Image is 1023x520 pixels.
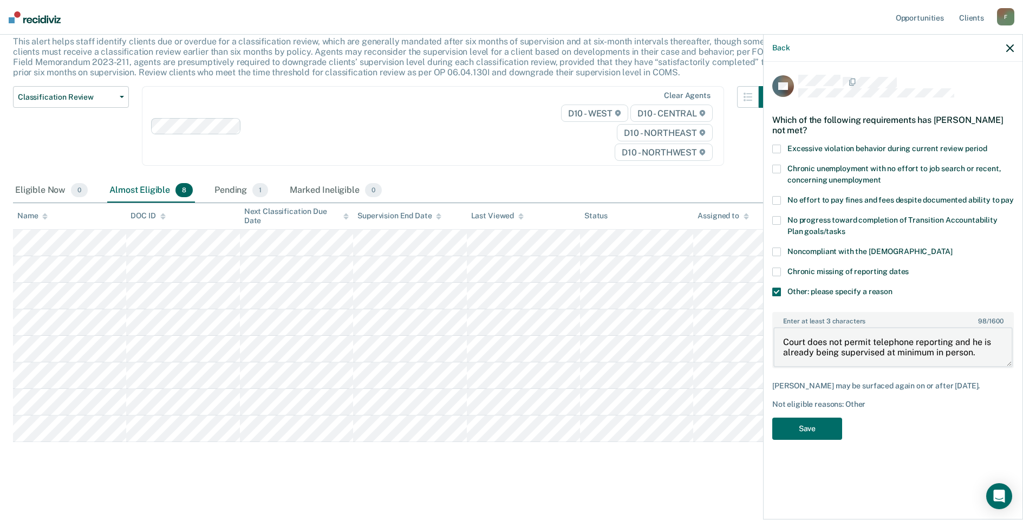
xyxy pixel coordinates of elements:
[617,124,712,141] span: D10 - NORTHEAST
[772,43,790,53] button: Back
[787,247,952,256] span: Noncompliant with the [DEMOGRAPHIC_DATA]
[561,105,628,122] span: D10 - WEST
[212,179,270,203] div: Pending
[244,207,349,225] div: Next Classification Due Date
[787,196,1014,204] span: No effort to pay fines and fees despite documented ability to pay
[787,287,892,296] span: Other: please specify a reason
[107,179,195,203] div: Almost Eligible
[664,91,710,100] div: Clear agents
[997,8,1014,25] div: F
[71,183,88,197] span: 0
[772,106,1014,144] div: Which of the following requirements has [PERSON_NAME] not met?
[13,179,90,203] div: Eligible Now
[357,211,441,220] div: Supervision End Date
[9,11,61,23] img: Recidiviz
[288,179,384,203] div: Marked Ineligible
[986,483,1012,509] div: Open Intercom Messenger
[787,144,987,153] span: Excessive violation behavior during current review period
[17,211,48,220] div: Name
[615,144,712,161] span: D10 - NORTHWEST
[787,267,909,276] span: Chronic missing of reporting dates
[978,317,987,325] span: 98
[131,211,165,220] div: DOC ID
[773,313,1013,325] label: Enter at least 3 characters
[175,183,193,197] span: 8
[471,211,524,220] div: Last Viewed
[787,164,1001,184] span: Chronic unemployment with no effort to job search or recent, concerning unemployment
[365,183,382,197] span: 0
[772,381,1014,391] div: [PERSON_NAME] may be surfaced again on or after [DATE].
[772,400,1014,409] div: Not eligible reasons: Other
[252,183,268,197] span: 1
[773,327,1013,367] textarea: Court does not permit telephone reporting and he is already being supervised at minimum in person.
[630,105,713,122] span: D10 - CENTRAL
[772,418,842,440] button: Save
[698,211,748,220] div: Assigned to
[13,36,774,78] p: This alert helps staff identify clients due or overdue for a classification review, which are gen...
[584,211,608,220] div: Status
[787,216,998,236] span: No progress toward completion of Transition Accountability Plan goals/tasks
[18,93,115,102] span: Classification Review
[978,317,1003,325] span: / 1600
